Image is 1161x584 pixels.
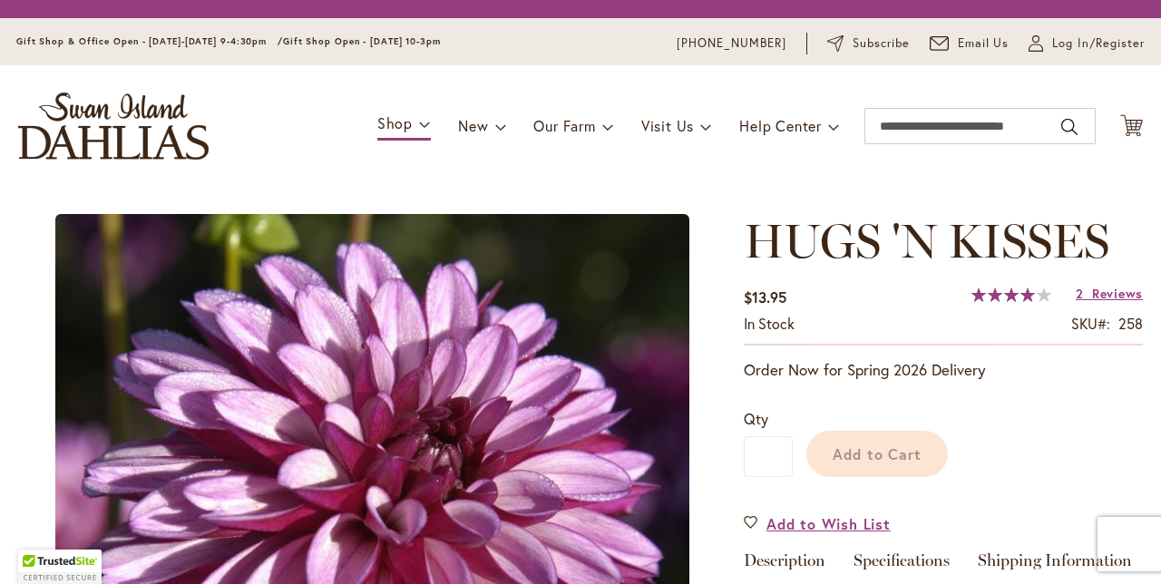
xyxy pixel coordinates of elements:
[744,314,795,333] span: In stock
[958,34,1010,53] span: Email Us
[18,92,209,160] a: store logo
[1061,112,1078,141] button: Search
[744,409,768,428] span: Qty
[853,34,910,53] span: Subscribe
[1076,285,1084,302] span: 2
[1076,285,1143,302] a: 2 Reviews
[744,212,1109,269] span: HUGS 'N KISSES
[971,287,1051,302] div: 80%
[641,116,694,135] span: Visit Us
[739,116,822,135] span: Help Center
[744,552,825,579] a: Description
[16,35,283,47] span: Gift Shop & Office Open - [DATE]-[DATE] 9-4:30pm /
[744,359,1143,381] p: Order Now for Spring 2026 Delivery
[854,552,950,579] a: Specifications
[744,287,786,307] span: $13.95
[766,513,891,534] span: Add to Wish List
[978,552,1132,579] a: Shipping Information
[18,550,102,584] div: TrustedSite Certified
[744,314,795,335] div: Availability
[1071,314,1110,333] strong: SKU
[1029,34,1145,53] a: Log In/Register
[283,35,441,47] span: Gift Shop Open - [DATE] 10-3pm
[1052,34,1145,53] span: Log In/Register
[930,34,1010,53] a: Email Us
[1092,285,1143,302] span: Reviews
[458,116,488,135] span: New
[744,513,891,534] a: Add to Wish List
[377,113,413,132] span: Shop
[677,34,786,53] a: [PHONE_NUMBER]
[744,552,1143,579] div: Detailed Product Info
[533,116,595,135] span: Our Farm
[1118,314,1143,335] div: 258
[827,34,910,53] a: Subscribe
